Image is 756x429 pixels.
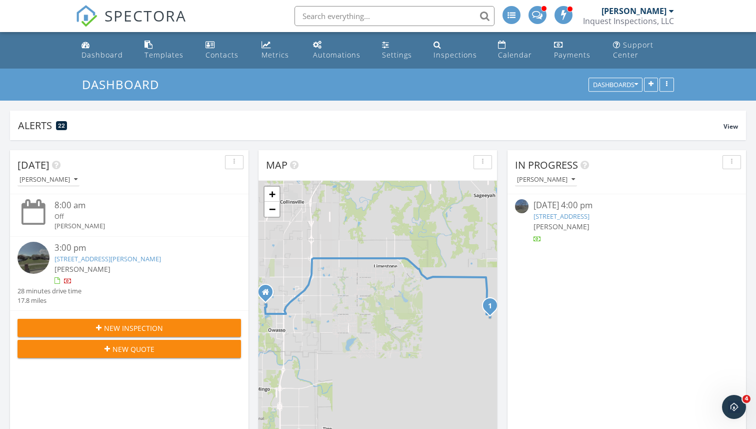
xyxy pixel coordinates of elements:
[19,176,77,183] div: [PERSON_NAME]
[54,212,222,221] div: Off
[264,202,279,217] a: Zoom out
[378,36,421,65] a: Settings
[17,296,81,305] div: 17.8 miles
[18,119,723,132] div: Alerts
[17,173,79,187] button: [PERSON_NAME]
[429,36,486,65] a: Inspections
[264,187,279,202] a: Zoom in
[517,176,575,183] div: [PERSON_NAME]
[261,50,289,60] div: Metrics
[205,50,238,60] div: Contacts
[257,36,300,65] a: Metrics
[601,6,666,16] div: [PERSON_NAME]
[294,6,494,26] input: Search everything...
[75,14,186,35] a: SPECTORA
[140,36,193,65] a: Templates
[58,122,65,129] span: 22
[75,5,97,27] img: The Best Home Inspection Software - Spectora
[583,16,674,26] div: Inquest Inspections, LLC
[533,212,589,221] a: [STREET_ADDRESS]
[201,36,249,65] a: Contacts
[112,344,154,354] span: New Quote
[515,173,577,187] button: [PERSON_NAME]
[17,286,81,296] div: 28 minutes drive time
[54,242,222,254] div: 3:00 pm
[17,340,241,358] button: New Quote
[488,303,492,310] i: 1
[144,50,183,60] div: Templates
[550,36,601,65] a: Payments
[77,36,132,65] a: Dashboard
[17,242,49,274] img: streetview
[17,158,49,172] span: [DATE]
[313,50,360,60] div: Automations
[54,264,110,274] span: [PERSON_NAME]
[722,395,746,419] iframe: Intercom live chat
[54,254,161,263] a: [STREET_ADDRESS][PERSON_NAME]
[104,5,186,26] span: SPECTORA
[54,221,222,231] div: [PERSON_NAME]
[613,40,653,60] div: Support Center
[533,222,589,231] span: [PERSON_NAME]
[554,50,590,60] div: Payments
[742,395,750,403] span: 4
[609,36,678,65] a: Support Center
[82,76,167,93] a: Dashboard
[515,199,528,213] img: streetview
[490,305,496,311] div: 23200 S Jewell Dr, Claremore, OK 74019
[515,158,578,172] span: In Progress
[533,199,720,212] div: [DATE] 4:00 pm
[593,82,638,89] div: Dashboards
[266,158,287,172] span: Map
[588,78,642,92] button: Dashboards
[81,50,123,60] div: Dashboard
[433,50,477,60] div: Inspections
[515,199,738,244] a: [DATE] 4:00 pm [STREET_ADDRESS] [PERSON_NAME]
[723,122,738,131] span: View
[382,50,412,60] div: Settings
[17,242,241,306] a: 3:00 pm [STREET_ADDRESS][PERSON_NAME] [PERSON_NAME] 28 minutes drive time 17.8 miles
[104,323,163,333] span: New Inspection
[54,199,222,212] div: 8:00 am
[265,292,271,298] div: 9119 North 100th East Avenue, Owasso Oklahoma 74055
[17,319,241,337] button: New Inspection
[494,36,542,65] a: Calendar
[309,36,370,65] a: Automations (Advanced)
[498,50,532,60] div: Calendar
